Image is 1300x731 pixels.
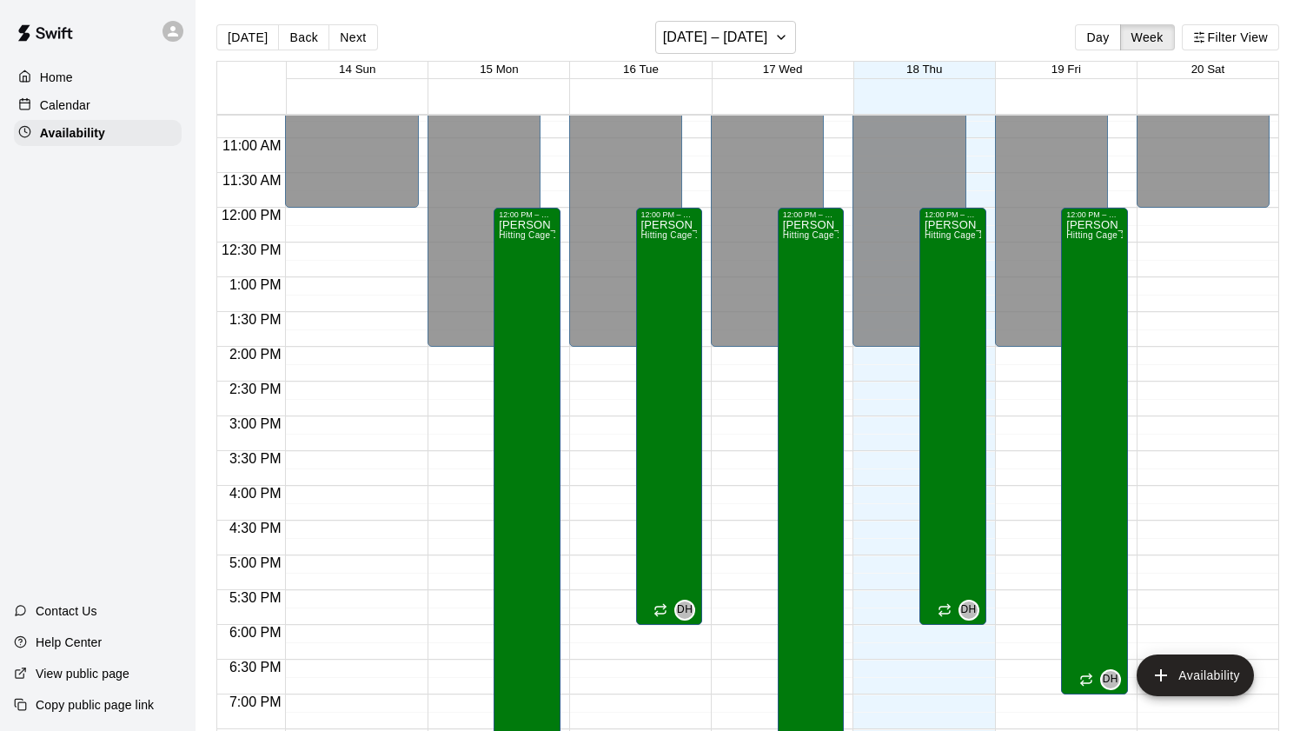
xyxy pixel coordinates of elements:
[225,486,286,501] span: 4:00 PM
[225,660,286,675] span: 6:30 PM
[225,416,286,431] span: 3:00 PM
[1182,24,1279,50] button: Filter View
[216,24,279,50] button: [DATE]
[36,665,129,682] p: View public page
[14,64,182,90] a: Home
[1120,24,1175,50] button: Week
[40,96,90,114] p: Calendar
[1191,63,1225,76] button: 20 Sat
[339,63,375,76] button: 14 Sun
[674,600,695,621] div: Daniel Hupart
[961,601,977,619] span: DH
[958,600,979,621] div: Daniel Hupart
[653,603,667,617] span: Recurring availability
[40,124,105,142] p: Availability
[218,173,286,188] span: 11:30 AM
[218,138,286,153] span: 11:00 AM
[1075,24,1120,50] button: Day
[217,243,285,257] span: 12:30 PM
[677,601,693,619] span: DH
[663,25,768,50] h6: [DATE] – [DATE]
[225,382,286,396] span: 2:30 PM
[278,24,329,50] button: Back
[938,603,952,617] span: Recurring availability
[636,208,703,625] div: 12:00 PM – 6:00 PM: Available
[217,208,285,223] span: 12:00 PM
[763,63,803,76] button: 17 Wed
[225,625,286,640] span: 6:00 PM
[225,347,286,362] span: 2:00 PM
[655,21,797,54] button: [DATE] – [DATE]
[641,210,698,219] div: 12:00 PM – 6:00 PM
[623,63,659,76] button: 16 Tue
[225,590,286,605] span: 5:30 PM
[1051,63,1081,76] button: 19 Fri
[1079,673,1093,687] span: Recurring availability
[919,208,986,625] div: 12:00 PM – 6:00 PM: Available
[1100,669,1121,690] div: Daniel Hupart
[1061,208,1128,694] div: 12:00 PM – 7:00 PM: Available
[328,24,377,50] button: Next
[225,694,286,709] span: 7:00 PM
[783,210,839,219] div: 12:00 PM – 8:00 PM
[499,210,555,219] div: 12:00 PM – 8:00 PM
[225,451,286,466] span: 3:30 PM
[906,63,942,76] button: 18 Thu
[1103,671,1118,688] span: DH
[225,277,286,292] span: 1:00 PM
[40,69,73,86] p: Home
[14,120,182,146] a: Availability
[1137,655,1254,696] button: add
[480,63,518,76] button: 15 Mon
[36,602,97,620] p: Contact Us
[1066,210,1123,219] div: 12:00 PM – 7:00 PM
[225,555,286,570] span: 5:00 PM
[36,696,154,714] p: Copy public page link
[14,92,182,118] a: Calendar
[925,210,981,219] div: 12:00 PM – 6:00 PM
[225,312,286,327] span: 1:30 PM
[225,521,286,535] span: 4:30 PM
[36,634,102,651] p: Help Center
